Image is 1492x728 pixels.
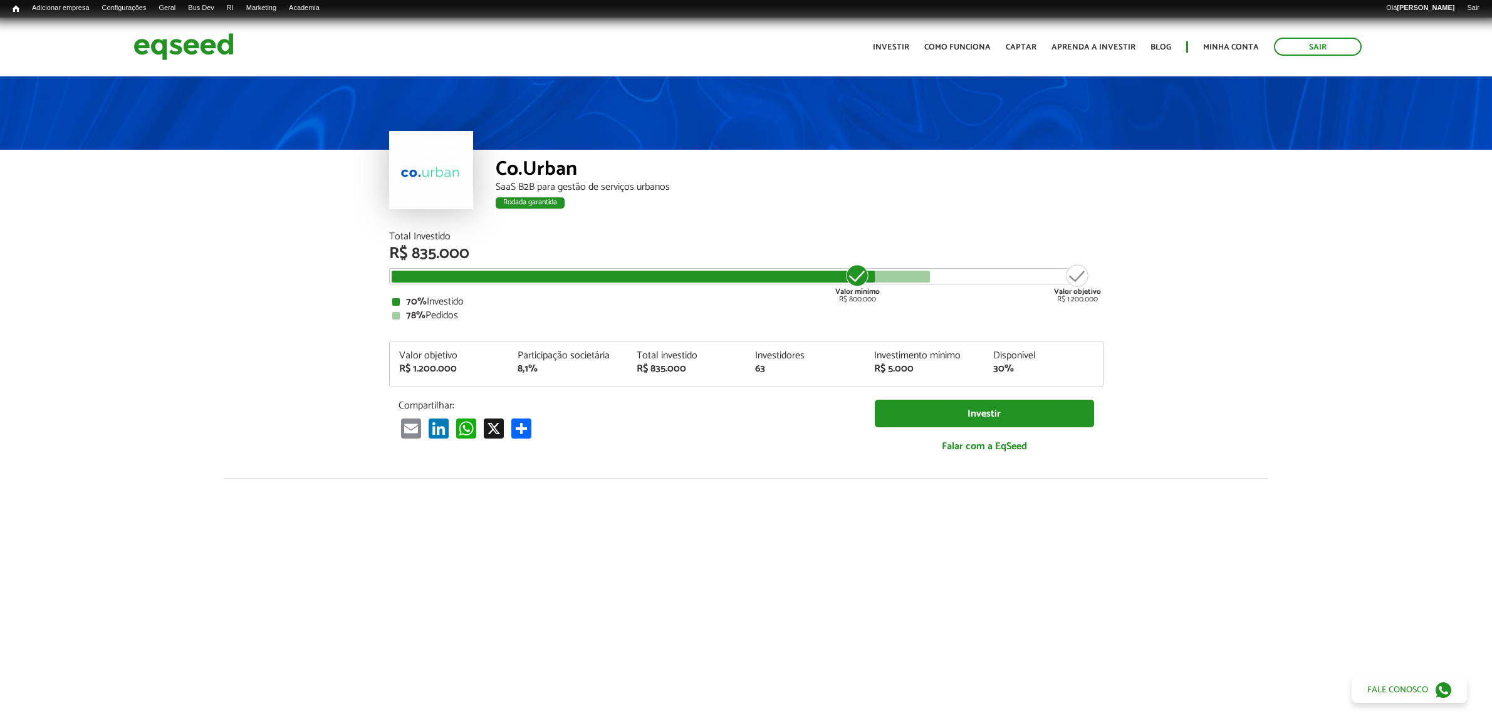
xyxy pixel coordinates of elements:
a: Blog [1150,43,1171,51]
div: Total Investido [389,232,1103,242]
div: Disponível [993,351,1093,361]
a: Compartilhar [509,418,534,439]
a: WhatsApp [454,418,479,439]
div: 30% [993,364,1093,374]
strong: 78% [406,307,425,324]
strong: 70% [406,293,427,310]
a: Sair [1461,3,1486,13]
div: R$ 835.000 [637,364,737,374]
a: LinkedIn [426,418,451,439]
span: Início [13,4,19,13]
div: Rodada garantida [496,197,565,209]
a: Minha conta [1203,43,1259,51]
strong: Valor mínimo [835,286,880,298]
a: Investir [875,400,1094,428]
a: Academia [283,3,326,13]
div: SaaS B2B para gestão de serviços urbanos [496,182,1103,192]
a: Como funciona [924,43,991,51]
a: Captar [1006,43,1036,51]
a: Bus Dev [182,3,221,13]
a: X [481,418,506,439]
a: Sair [1274,38,1362,56]
div: Participação societária [518,351,618,361]
div: R$ 5.000 [874,364,974,374]
a: Configurações [96,3,153,13]
strong: [PERSON_NAME] [1397,4,1454,11]
div: Co.Urban [496,159,1103,182]
div: Pedidos [392,311,1100,321]
div: R$ 800.000 [834,263,881,303]
a: RI [221,3,240,13]
div: 63 [755,364,855,374]
a: Marketing [240,3,283,13]
img: EqSeed [133,30,234,63]
div: Total investido [637,351,737,361]
a: Olá[PERSON_NAME] [1380,3,1461,13]
a: Geral [152,3,182,13]
strong: Valor objetivo [1054,286,1101,298]
div: Valor objetivo [399,351,499,361]
a: Fale conosco [1352,677,1467,703]
div: 8,1% [518,364,618,374]
div: Investimento mínimo [874,351,974,361]
p: Compartilhar: [399,400,856,412]
div: R$ 835.000 [389,246,1103,262]
a: Adicionar empresa [26,3,96,13]
div: R$ 1.200.000 [399,364,499,374]
a: Email [399,418,424,439]
a: Início [6,3,26,15]
div: Investido [392,297,1100,307]
a: Falar com a EqSeed [875,434,1094,459]
div: R$ 1.200.000 [1054,263,1101,303]
a: Investir [873,43,909,51]
a: Aprenda a investir [1051,43,1135,51]
div: Investidores [755,351,855,361]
